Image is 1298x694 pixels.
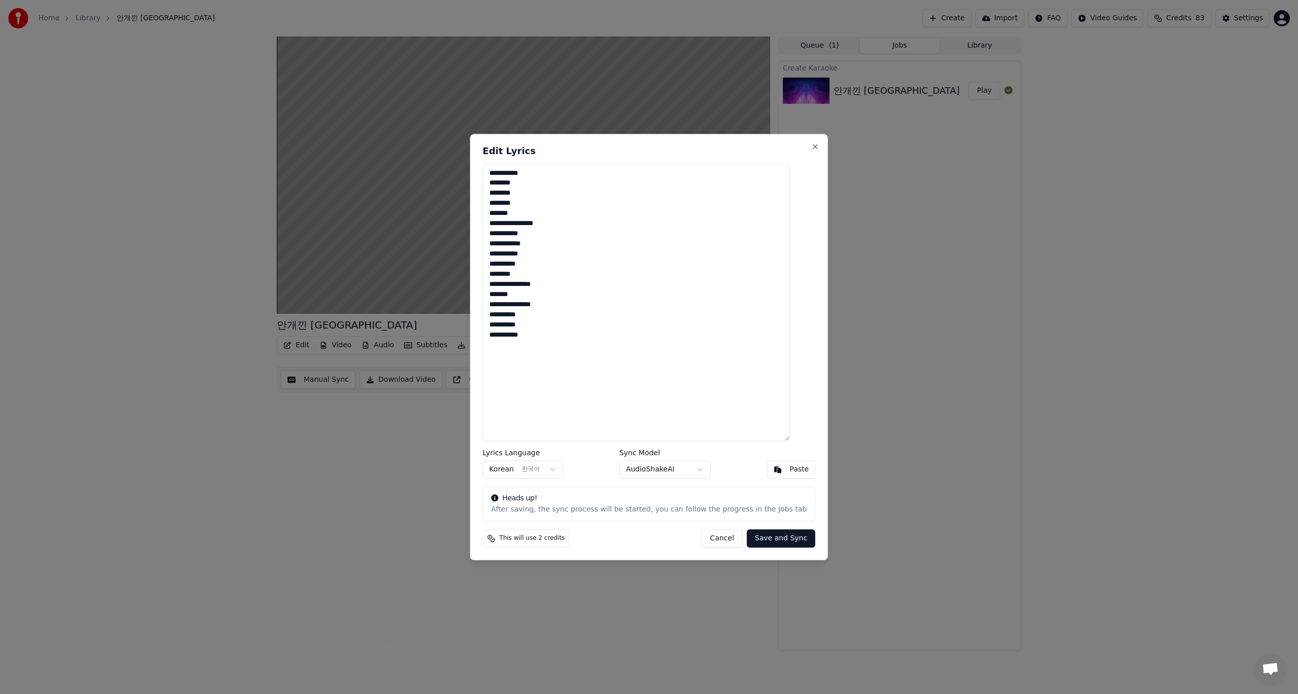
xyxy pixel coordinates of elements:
label: Sync Model [619,449,710,456]
h2: Edit Lyrics [483,147,815,156]
div: Paste [789,464,809,474]
label: Lyrics Language [483,449,563,456]
button: Cancel [701,529,742,547]
div: Heads up! [491,493,807,503]
div: After saving, the sync process will be started, you can follow the progress in the Jobs tab [491,504,807,515]
span: This will use 2 credits [499,534,565,542]
button: Save and Sync [747,529,815,547]
button: Paste [767,460,815,479]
